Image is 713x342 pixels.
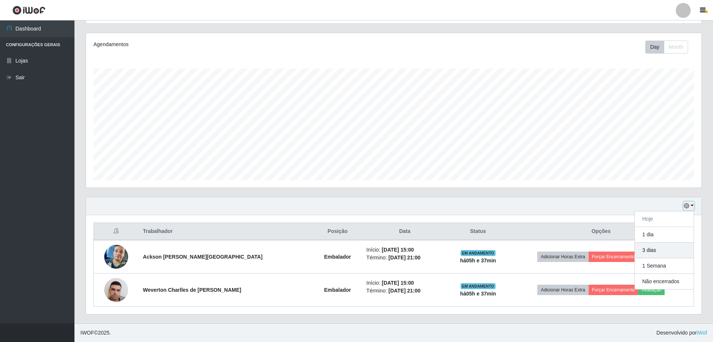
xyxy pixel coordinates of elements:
span: EM ANDAMENTO [461,283,496,289]
span: Desenvolvido por [656,329,707,337]
img: 1752584852872.jpeg [104,274,128,306]
button: Day [645,41,664,54]
th: Opções [509,223,694,240]
time: [DATE] 15:00 [382,247,414,253]
th: Status [448,223,509,240]
strong: há 05 h e 37 min [460,291,496,297]
img: 1745957511046.jpeg [104,236,128,278]
time: [DATE] 21:00 [388,288,420,294]
strong: Weverton Charlles de [PERSON_NAME] [143,287,241,293]
button: Hoje [635,211,694,227]
button: Adicionar Horas Extra [537,252,588,262]
span: IWOF [80,330,94,336]
li: Término: [366,287,443,295]
time: [DATE] 21:00 [388,255,420,261]
button: Forçar Encerramento [589,252,639,262]
strong: Ackson [PERSON_NAME][GEOGRAPHIC_DATA] [143,254,263,260]
th: Data [362,223,448,240]
button: 1 dia [635,227,694,243]
div: Agendamentos [93,41,337,48]
button: Não encerrados [635,274,694,289]
li: Início: [366,246,443,254]
button: Month [664,41,688,54]
a: iWof [697,330,707,336]
span: © 2025 . [80,329,111,337]
li: Início: [366,279,443,287]
button: Forçar Encerramento [589,285,639,295]
button: 3 dias [635,243,694,258]
div: Toolbar with button groups [645,41,694,54]
strong: Embalador [324,287,351,293]
th: Posição [313,223,362,240]
button: Adicionar Horas Extra [537,285,588,295]
button: 1 Semana [635,258,694,274]
strong: há 05 h e 37 min [460,258,496,263]
strong: Embalador [324,254,351,260]
li: Término: [366,254,443,262]
div: First group [645,41,688,54]
th: Trabalhador [139,223,313,240]
span: EM ANDAMENTO [461,250,496,256]
time: [DATE] 15:00 [382,280,414,286]
button: Avaliação [638,285,665,295]
img: CoreUI Logo [12,6,45,15]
